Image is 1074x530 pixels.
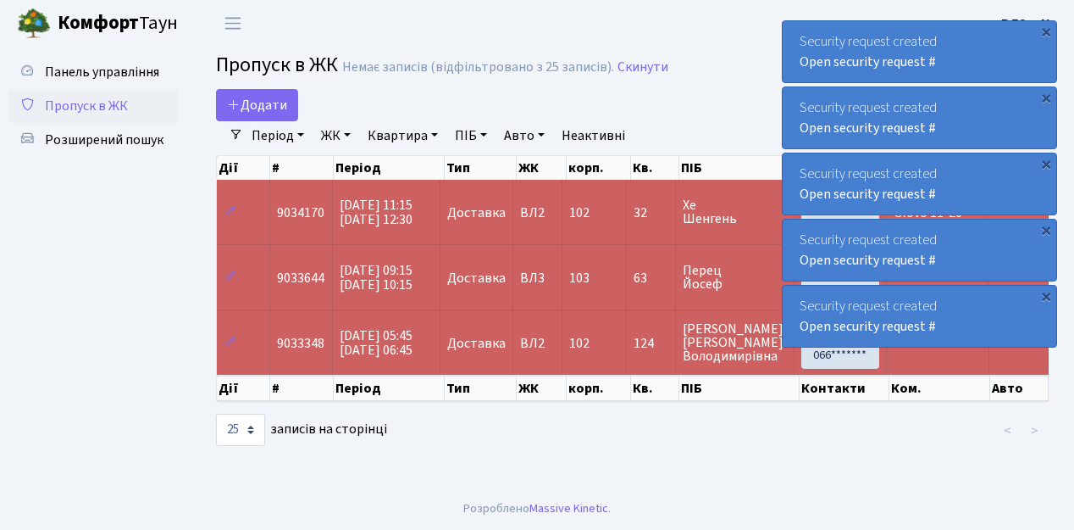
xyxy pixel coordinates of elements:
[445,376,517,401] th: Тип
[45,131,163,149] span: Розширений пошук
[58,9,178,38] span: Таун
[447,206,506,220] span: Доставка
[679,156,799,180] th: ПІБ
[520,271,555,285] span: ВЛ3
[520,337,555,350] span: ВЛ2
[1038,287,1055,304] div: ×
[567,156,631,180] th: корп.
[800,119,936,137] a: Open security request #
[990,376,1049,401] th: Авто
[683,322,787,363] span: [PERSON_NAME] [PERSON_NAME] Володимирівна
[517,376,567,401] th: ЖК
[634,206,668,220] span: 32
[1038,89,1055,106] div: ×
[520,206,555,220] span: ВЛ2
[517,156,567,180] th: ЖК
[212,9,254,37] button: Переключити навігацію
[216,414,265,446] select: записів на сторінці
[216,50,338,80] span: Пропуск в ЖК
[216,414,387,446] label: записів на сторінці
[45,63,159,81] span: Панель управління
[800,185,936,204] a: Open security request #
[361,121,445,150] a: Квартира
[8,89,178,123] a: Пропуск в ЖК
[217,156,270,180] th: Дії
[617,59,668,75] a: Скинути
[447,271,506,285] span: Доставка
[631,156,680,180] th: Кв.
[800,376,889,401] th: Контакти
[783,21,1056,82] div: Security request created
[800,317,936,336] a: Open security request #
[783,153,1056,215] div: Security request created
[448,121,494,150] a: ПІБ
[270,156,334,180] th: #
[277,334,324,353] span: 9033348
[45,97,128,115] span: Пропуск в ЖК
[445,156,517,180] th: Тип
[567,376,631,401] th: корп.
[334,156,446,180] th: Період
[889,376,990,401] th: Ком.
[217,376,270,401] th: Дії
[800,251,936,270] a: Open security request #
[227,96,287,114] span: Додати
[277,204,324,222] span: 9034170
[679,376,799,401] th: ПІБ
[270,376,334,401] th: #
[340,326,412,360] span: [DATE] 05:45 [DATE] 06:45
[497,121,551,150] a: Авто
[1038,221,1055,238] div: ×
[340,196,412,229] span: [DATE] 11:15 [DATE] 12:30
[8,123,178,157] a: Розширений пошук
[1038,23,1055,40] div: ×
[783,286,1056,347] div: Security request created
[8,55,178,89] a: Панель управління
[245,121,311,150] a: Період
[783,220,1056,281] div: Security request created
[529,499,608,517] a: Massive Kinetic
[447,337,506,350] span: Доставка
[340,261,412,294] span: [DATE] 09:15 [DATE] 10:15
[58,9,139,36] b: Комфорт
[314,121,357,150] a: ЖК
[569,204,590,222] span: 102
[800,53,936,71] a: Open security request #
[463,499,611,518] div: Розроблено .
[216,89,298,121] a: Додати
[634,271,668,285] span: 63
[783,87,1056,148] div: Security request created
[631,376,680,401] th: Кв.
[1038,155,1055,172] div: ×
[334,376,446,401] th: Період
[277,269,324,287] span: 9033644
[1001,14,1054,33] b: ВЛ2 -. К.
[569,334,590,353] span: 102
[555,121,632,150] a: Неактивні
[1001,14,1054,34] a: ВЛ2 -. К.
[634,337,668,350] span: 124
[342,59,614,75] div: Немає записів (відфільтровано з 25 записів).
[683,264,787,291] span: Перец Йосеф
[683,198,787,226] span: Хе Шенгень
[569,269,590,287] span: 103
[17,7,51,41] img: logo.png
